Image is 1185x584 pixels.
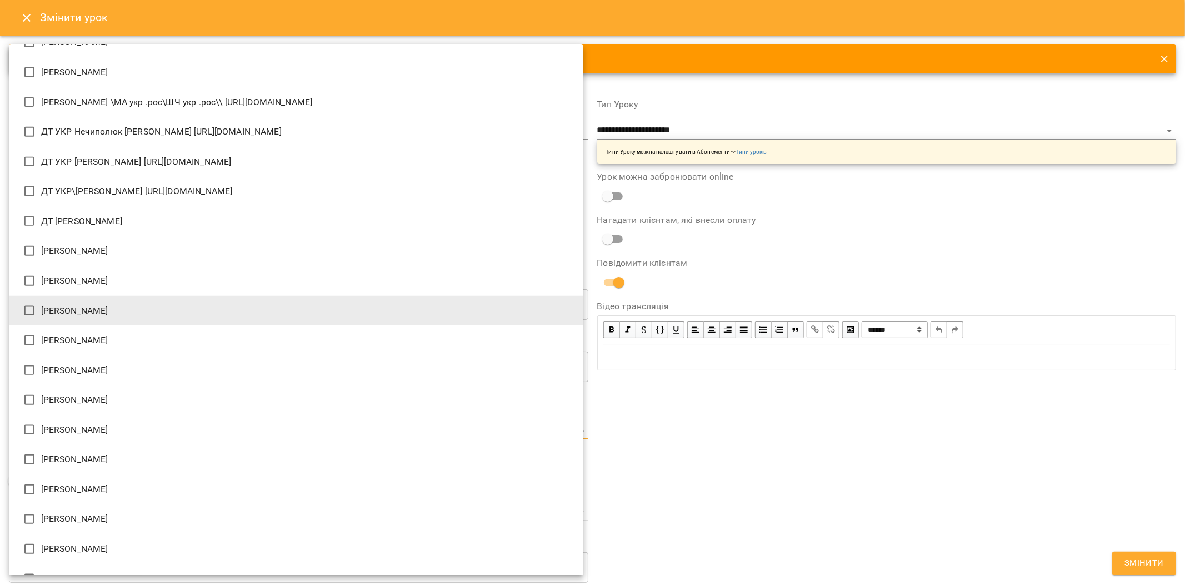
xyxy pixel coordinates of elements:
li: [PERSON_NAME] [9,266,583,296]
li: ДТ [PERSON_NAME] [9,206,583,236]
li: [PERSON_NAME] [9,474,583,504]
li: [PERSON_NAME] [9,57,583,87]
li: [PERSON_NAME] [9,236,583,266]
li: [PERSON_NAME] [9,415,583,445]
li: [PERSON_NAME] [9,296,583,326]
li: ДТ УКР\[PERSON_NAME] [URL][DOMAIN_NAME] [9,176,583,206]
li: [PERSON_NAME] [9,325,583,355]
li: [PERSON_NAME] \МА укр .рос\ШЧ укр .рос\\ [URL][DOMAIN_NAME] [9,87,583,117]
li: [PERSON_NAME] [9,355,583,385]
li: [PERSON_NAME] [9,504,583,534]
li: [PERSON_NAME] [9,444,583,474]
li: ДТ УКР [PERSON_NAME] [URL][DOMAIN_NAME] [9,147,583,177]
li: ДТ УКР Нечиполюк [PERSON_NAME] [URL][DOMAIN_NAME] [9,117,583,147]
li: [PERSON_NAME] [9,534,583,564]
li: [PERSON_NAME] [9,385,583,415]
